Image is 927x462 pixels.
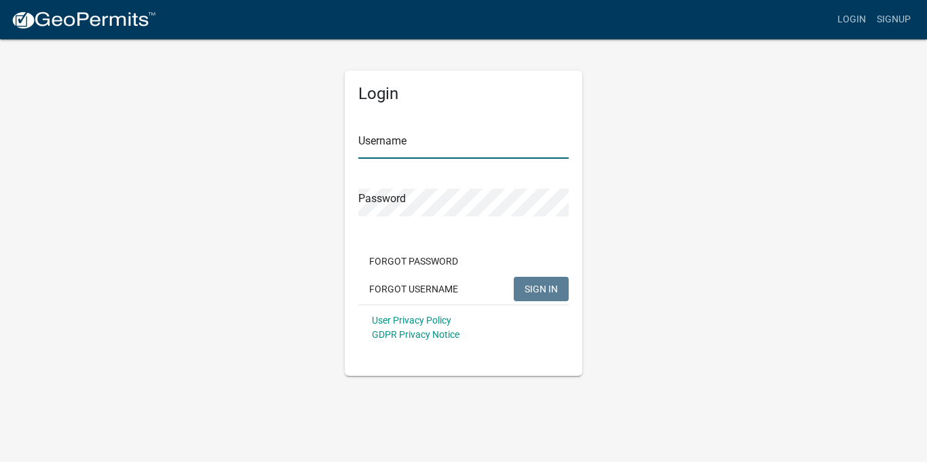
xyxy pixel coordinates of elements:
span: SIGN IN [525,283,558,294]
button: Forgot Password [358,249,469,273]
a: GDPR Privacy Notice [372,329,459,340]
h5: Login [358,84,569,104]
a: Signup [871,7,916,33]
a: User Privacy Policy [372,315,451,326]
button: Forgot Username [358,277,469,301]
a: Login [832,7,871,33]
button: SIGN IN [514,277,569,301]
